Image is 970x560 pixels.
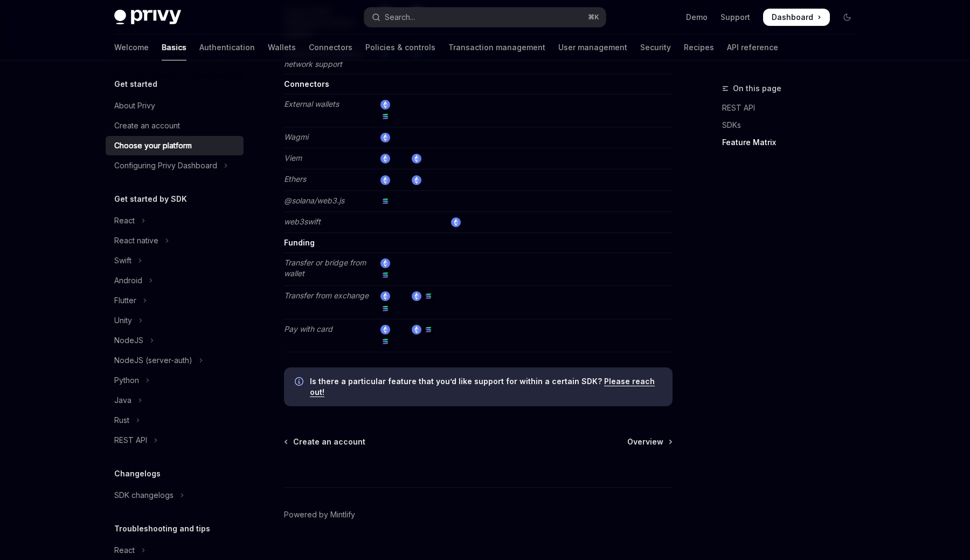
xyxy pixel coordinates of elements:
div: React [114,214,135,227]
button: Toggle Configuring Privy Dashboard section [106,156,244,175]
em: External wallets [284,99,339,108]
img: ethereum.png [380,154,390,163]
div: Unity [114,314,132,327]
img: ethereum.png [451,217,461,227]
svg: Info [295,377,306,388]
a: Dashboard [763,9,830,26]
img: ethereum.png [380,175,390,185]
a: Security [640,35,671,60]
div: SDK changelogs [114,489,174,502]
strong: Funding [284,238,315,247]
img: solana.png [424,291,433,301]
img: solana.png [380,304,390,313]
button: Toggle Unity section [106,311,244,330]
a: Authentication [199,35,255,60]
div: Configuring Privy Dashboard [114,159,217,172]
img: solana.png [380,196,390,206]
h5: Changelogs [114,467,161,480]
a: Demo [686,12,708,23]
a: Feature Matrix [722,134,864,151]
img: ethereum.png [380,291,390,301]
h5: Get started by SDK [114,193,187,206]
div: Create an account [114,119,180,132]
a: About Privy [106,96,244,115]
a: Wallets [268,35,296,60]
button: Toggle Swift section [106,251,244,270]
span: Overview [627,436,663,447]
button: Toggle Python section [106,371,244,390]
img: solana.png [380,337,390,346]
img: ethereum.png [412,291,421,301]
div: Python [114,374,139,387]
button: Toggle Rust section [106,411,244,430]
div: NodeJS (server-auth) [114,354,192,367]
em: Transfer from exchange [284,291,369,300]
a: Support [720,12,750,23]
a: Choose your platform [106,136,244,155]
span: Dashboard [772,12,813,23]
a: Powered by Mintlify [284,509,355,520]
div: Choose your platform [114,139,192,152]
em: Pay with card [284,324,332,333]
a: Connectors [309,35,352,60]
a: User management [558,35,627,60]
a: SDKs [722,117,864,134]
em: Wagmi [284,132,308,141]
a: REST API [722,99,864,117]
a: Basics [162,35,186,60]
em: Viem [284,153,302,162]
div: REST API [114,434,147,447]
button: Toggle NodeJS (server-auth) section [106,351,244,370]
div: React [114,544,135,557]
em: Ethers [284,174,306,183]
strong: Is there a particular feature that you’d like support for within a certain SDK? [310,377,602,386]
div: React native [114,234,158,247]
button: Toggle REST API section [106,431,244,450]
a: Welcome [114,35,149,60]
img: solana.png [380,112,390,121]
div: About Privy [114,99,155,112]
button: Toggle SDK changelogs section [106,486,244,505]
button: Open search [364,8,606,27]
img: ethereum.png [380,100,390,110]
img: ethereum.png [412,175,421,185]
div: Android [114,274,142,287]
img: solana.png [380,270,390,280]
a: Create an account [106,116,244,135]
div: Flutter [114,294,136,307]
img: ethereum.png [412,154,421,163]
em: Transfer or bridge from wallet [284,258,366,278]
div: Java [114,394,131,407]
span: ⌘ K [588,13,599,22]
strong: Connectors [284,79,329,88]
a: Transaction management [448,35,545,60]
em: web3swift [284,217,321,226]
a: Overview [627,436,671,447]
img: ethereum.png [380,325,390,334]
a: Please reach out! [310,377,655,397]
a: Policies & controls [365,35,435,60]
div: NodeJS [114,334,143,347]
a: Create an account [285,436,365,447]
button: Toggle Flutter section [106,291,244,310]
h5: Troubleshooting and tips [114,522,210,535]
h5: Get started [114,78,157,91]
button: Toggle React section [106,211,244,230]
em: @solana/web3.js [284,196,344,205]
img: ethereum.png [380,258,390,268]
img: dark logo [114,10,181,25]
img: ethereum.png [412,325,421,334]
div: Swift [114,254,131,267]
button: Toggle React section [106,541,244,560]
div: Rust [114,414,129,427]
button: Toggle Android section [106,271,244,290]
span: On this page [733,82,781,95]
em: Custom SVM (Solana) network support [284,49,362,69]
a: Recipes [684,35,714,60]
span: Create an account [293,436,365,447]
img: solana.png [424,325,433,334]
button: Toggle React native section [106,231,244,250]
a: API reference [727,35,778,60]
div: Search... [385,11,415,24]
button: Toggle dark mode [839,9,856,26]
